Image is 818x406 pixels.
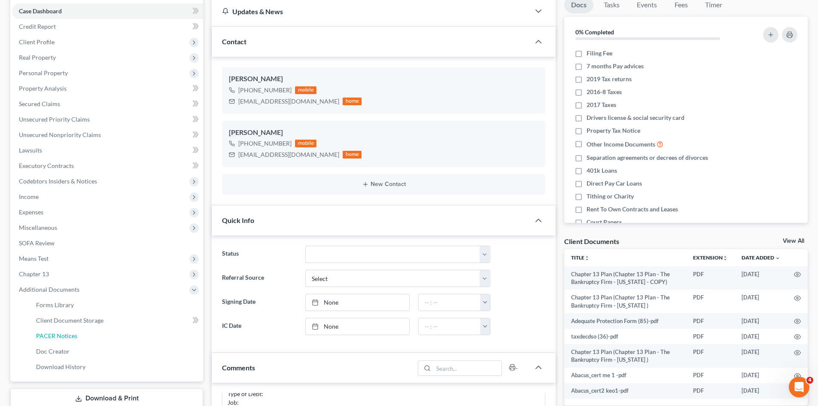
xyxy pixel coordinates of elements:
[229,128,538,138] div: [PERSON_NAME]
[19,208,43,216] span: Expenses
[564,290,686,313] td: Chapter 13 Plan (Chapter 13 Plan - The Bankruptcy Firm - [US_STATE] )
[229,74,538,84] div: [PERSON_NAME]
[19,147,42,154] span: Lawsuits
[36,301,74,308] span: Forms Library
[218,294,301,311] label: Signing Date
[306,318,409,335] a: None
[19,162,74,169] span: Executory Contracts
[693,254,728,261] a: Extensionunfold_more
[19,116,90,123] span: Unsecured Priority Claims
[238,86,292,94] span: [PHONE_NUMBER]
[735,313,787,329] td: [DATE]
[742,254,780,261] a: Date Added expand_more
[306,294,409,311] a: None
[29,297,203,313] a: Forms Library
[686,368,735,383] td: PDF
[575,28,614,36] strong: 0% Completed
[587,49,612,58] span: Filing Fee
[238,150,339,159] div: [EMAIL_ADDRESS][DOMAIN_NAME]
[564,266,686,290] td: Chapter 13 Plan (Chapter 13 Plan - The Bankruptcy Firm - [US_STATE] - COPY)
[783,238,804,244] a: View All
[735,290,787,313] td: [DATE]
[735,329,787,344] td: [DATE]
[434,361,502,375] input: Search...
[12,235,203,251] a: SOFA Review
[584,256,590,261] i: unfold_more
[587,205,678,214] span: Rent To Own Contracts and Leases
[12,3,203,19] a: Case Dashboard
[295,140,316,147] div: mobile
[564,237,619,246] div: Client Documents
[686,344,735,368] td: PDF
[36,317,103,324] span: Client Document Storage
[587,140,655,149] span: Other Income Documents
[19,239,55,247] span: SOFA Review
[571,254,590,261] a: Titleunfold_more
[587,62,644,70] span: 7 months Pay advices
[12,158,203,174] a: Executory Contracts
[29,328,203,344] a: PACER Notices
[686,329,735,344] td: PDF
[222,216,254,224] span: Quick Info
[29,344,203,359] a: Doc Creator
[222,7,520,16] div: Updates & News
[343,98,362,105] div: home
[723,256,728,261] i: unfold_more
[686,266,735,290] td: PDF
[222,363,255,372] span: Comments
[19,23,56,30] span: Credit Report
[587,153,708,162] span: Separation agreements or decrees of divorces
[19,270,49,278] span: Chapter 13
[587,88,622,96] span: 2016-8 Taxes
[222,37,246,46] span: Contact
[19,85,67,92] span: Property Analysis
[686,290,735,313] td: PDF
[735,383,787,399] td: [DATE]
[587,192,634,201] span: Tithing or Charity
[36,348,70,355] span: Doc Creator
[587,101,616,109] span: 2017 Taxes
[229,181,538,188] button: New Contact
[12,81,203,96] a: Property Analysis
[12,19,203,34] a: Credit Report
[19,131,101,138] span: Unsecured Nonpriority Claims
[19,286,79,293] span: Additional Documents
[295,86,316,94] div: mobile
[19,177,97,185] span: Codebtors Insiders & Notices
[587,166,617,175] span: 401k Loans
[238,140,292,147] span: [PHONE_NUMBER]
[238,97,339,106] div: [EMAIL_ADDRESS][DOMAIN_NAME]
[775,256,780,261] i: expand_more
[587,218,622,226] span: Court Papers
[218,318,301,335] label: IC Date
[735,368,787,383] td: [DATE]
[19,69,68,76] span: Personal Property
[19,54,56,61] span: Real Property
[343,151,362,159] div: home
[12,96,203,112] a: Secured Claims
[564,329,686,344] td: taxdecdso (36)-pdf
[686,383,735,399] td: PDF
[218,270,301,287] label: Referral Source
[587,126,640,135] span: Property Tax Notice
[12,143,203,158] a: Lawsuits
[19,100,60,107] span: Secured Claims
[29,313,203,328] a: Client Document Storage
[564,344,686,368] td: Chapter 13 Plan (Chapter 13 Plan - The Bankruptcy Firm - [US_STATE] )
[29,359,203,375] a: Download History
[587,113,684,122] span: Drivers license & social security card
[564,368,686,383] td: Abacus_cert me 1 -pdf
[19,224,57,231] span: Miscellaneous
[789,377,809,397] iframe: Intercom live chat
[419,318,480,335] input: -- : --
[19,38,55,46] span: Client Profile
[19,255,49,262] span: Means Test
[587,75,632,83] span: 2019 Tax returns
[12,127,203,143] a: Unsecured Nonpriority Claims
[735,344,787,368] td: [DATE]
[419,294,480,311] input: -- : --
[218,246,301,263] label: Status
[806,377,813,384] span: 4
[12,112,203,127] a: Unsecured Priority Claims
[564,383,686,399] td: Abacus_cert2 keo1-pdf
